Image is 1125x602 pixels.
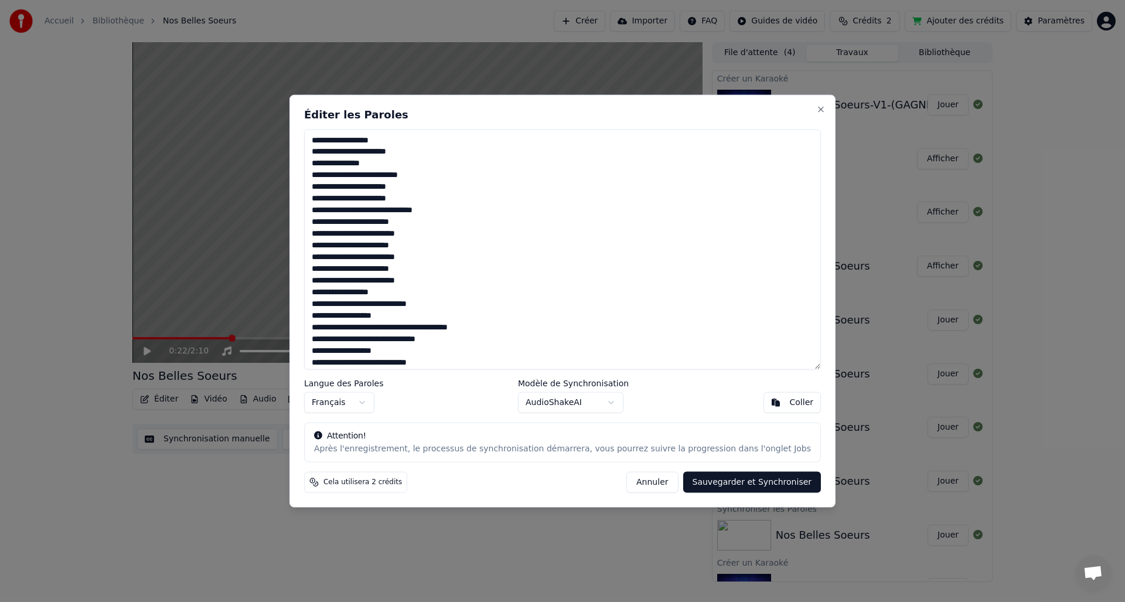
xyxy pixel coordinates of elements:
[763,392,821,413] button: Coller
[518,379,629,387] label: Modèle de Synchronisation
[314,443,811,455] div: Après l'enregistrement, le processus de synchronisation démarrera, vous pourrez suivre la progres...
[304,379,384,387] label: Langue des Paroles
[304,109,821,120] h2: Éditer les Paroles
[790,397,814,409] div: Coller
[683,472,821,493] button: Sauvegarder et Synchroniser
[314,430,811,442] div: Attention!
[323,478,402,487] span: Cela utilisera 2 crédits
[626,472,678,493] button: Annuler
